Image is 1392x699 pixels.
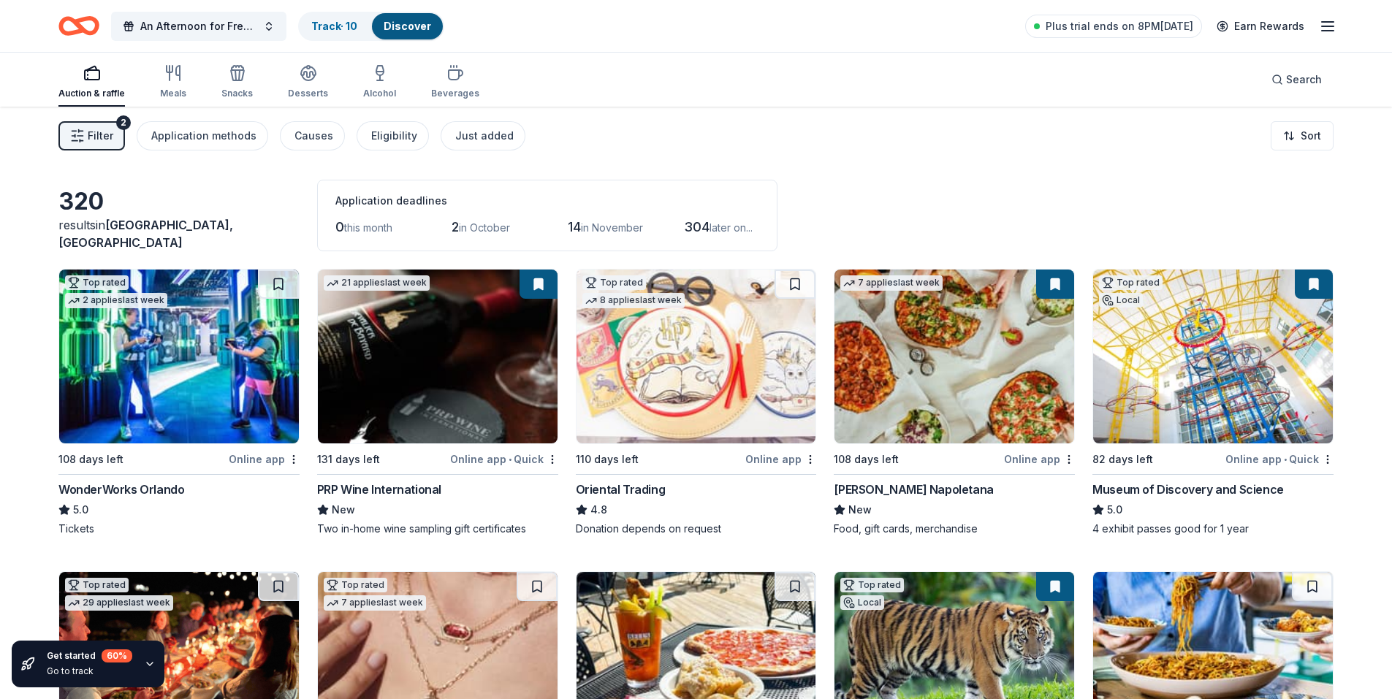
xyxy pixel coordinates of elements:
div: Top rated [1099,275,1163,290]
span: Search [1286,71,1322,88]
div: 108 days left [834,451,899,468]
button: Search [1260,65,1334,94]
div: 108 days left [58,451,123,468]
div: Top rated [840,578,904,592]
div: 320 [58,187,300,216]
div: Museum of Discovery and Science [1092,481,1284,498]
div: Two in-home wine sampling gift certificates [317,522,558,536]
div: Just added [455,127,514,145]
a: Image for Oriental TradingTop rated8 applieslast week110 days leftOnline appOriental Trading4.8Do... [576,269,817,536]
span: later on... [710,221,753,234]
button: Snacks [221,58,253,107]
span: New [848,501,872,519]
a: Image for WonderWorks OrlandoTop rated2 applieslast week108 days leftOnline appWonderWorks Orland... [58,269,300,536]
div: Tickets [58,522,300,536]
button: Beverages [431,58,479,107]
span: [GEOGRAPHIC_DATA], [GEOGRAPHIC_DATA] [58,218,233,250]
button: Causes [280,121,345,150]
div: 110 days left [576,451,639,468]
div: Beverages [431,88,479,99]
div: Application deadlines [335,192,759,210]
a: Image for Frank Pepe Pizzeria Napoletana7 applieslast week108 days leftOnline app[PERSON_NAME] Na... [834,269,1075,536]
div: Eligibility [371,127,417,145]
div: [PERSON_NAME] Napoletana [834,481,993,498]
div: 4 exhibit passes good for 1 year [1092,522,1334,536]
span: • [509,454,511,465]
span: Sort [1301,127,1321,145]
a: Home [58,9,99,43]
div: Application methods [151,127,256,145]
button: Eligibility [357,121,429,150]
div: 60 % [102,649,132,662]
div: Online app [229,450,300,468]
img: Image for WonderWorks Orlando [59,270,299,443]
div: PRP Wine International [317,481,441,498]
div: 2 applies last week [65,293,167,308]
span: in [58,218,233,250]
div: Snacks [221,88,253,99]
button: Desserts [288,58,328,107]
div: Oriental Trading [576,481,666,498]
div: 7 applies last week [324,595,426,611]
div: 2 [116,115,131,130]
span: 304 [684,219,710,234]
div: Alcohol [363,88,396,99]
button: Meals [160,58,186,107]
div: 7 applies last week [840,275,943,291]
div: 21 applies last week [324,275,430,291]
span: New [332,501,355,519]
div: Local [840,595,884,610]
img: Image for PRP Wine International [318,270,558,443]
img: Image for Frank Pepe Pizzeria Napoletana [834,270,1074,443]
div: Food, gift cards, merchandise [834,522,1075,536]
span: Plus trial ends on 8PM[DATE] [1046,18,1193,35]
div: Online app [745,450,816,468]
div: Online app Quick [1225,450,1334,468]
div: Online app [1004,450,1075,468]
a: Image for PRP Wine International21 applieslast week131 days leftOnline app•QuickPRP Wine Internat... [317,269,558,536]
button: An Afternoon for Freedom [111,12,286,41]
img: Image for Museum of Discovery and Science [1093,270,1333,443]
div: Top rated [582,275,646,290]
div: Auction & raffle [58,88,125,99]
span: 5.0 [73,501,88,519]
span: • [1284,454,1287,465]
a: Discover [384,20,431,32]
button: Track· 10Discover [298,12,444,41]
div: Top rated [65,578,129,592]
span: 4.8 [590,501,607,519]
span: 14 [568,219,581,234]
div: Causes [294,127,333,145]
span: Filter [88,127,113,145]
span: in October [459,221,510,234]
img: Image for Oriental Trading [577,270,816,443]
span: An Afternoon for Freedom [140,18,257,35]
div: Go to track [47,665,132,677]
button: Auction & raffle [58,58,125,107]
button: Application methods [137,121,268,150]
div: 8 applies last week [582,293,685,308]
div: Meals [160,88,186,99]
div: 29 applies last week [65,595,173,611]
span: 5.0 [1107,501,1122,519]
div: results [58,216,300,251]
div: Local [1099,293,1143,308]
button: Sort [1271,121,1334,150]
a: Image for Museum of Discovery and ScienceTop ratedLocal82 days leftOnline app•QuickMuseum of Disc... [1092,269,1334,536]
a: Plus trial ends on 8PM[DATE] [1025,15,1202,38]
div: 82 days left [1092,451,1153,468]
div: 131 days left [317,451,380,468]
button: Filter2 [58,121,125,150]
span: 2 [452,219,459,234]
span: this month [344,221,392,234]
div: Desserts [288,88,328,99]
a: Track· 10 [311,20,357,32]
div: WonderWorks Orlando [58,481,184,498]
div: Donation depends on request [576,522,817,536]
span: in November [581,221,643,234]
div: Top rated [65,275,129,290]
div: Online app Quick [450,450,558,468]
div: Get started [47,649,132,662]
a: Earn Rewards [1208,13,1313,39]
button: Alcohol [363,58,396,107]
